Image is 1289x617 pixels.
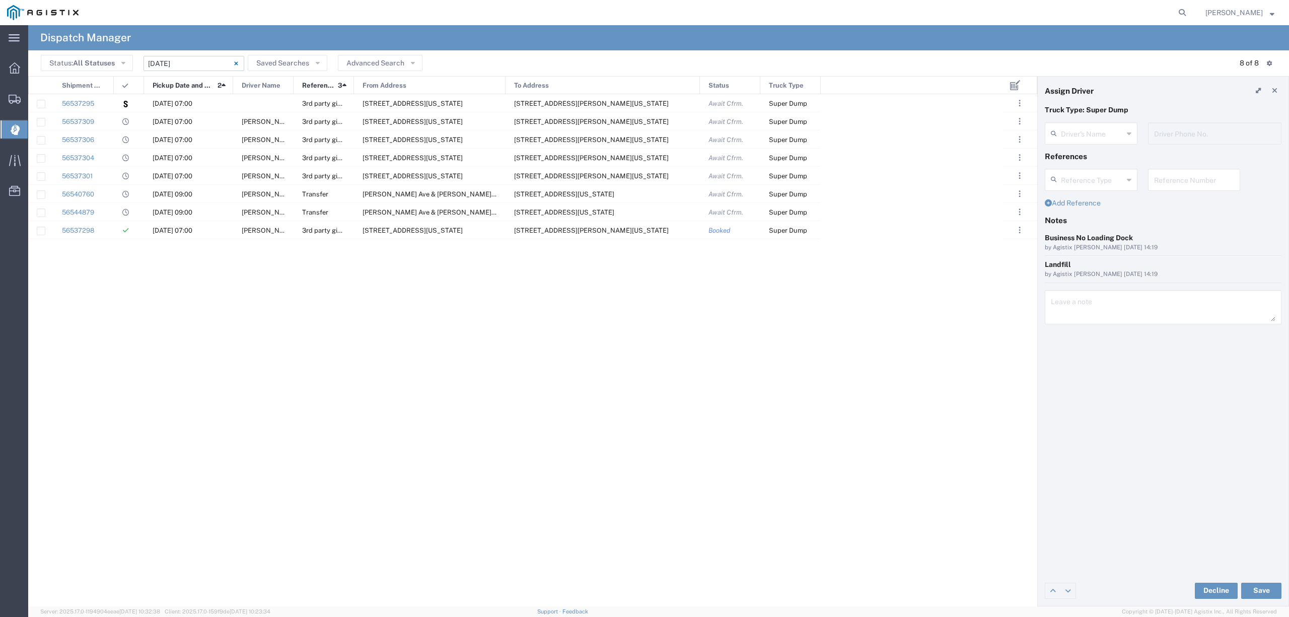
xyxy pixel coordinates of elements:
[1045,259,1281,270] div: Landfill
[514,100,669,107] span: 18131 Watts Valley Rd, Sanger, California, United States
[73,59,115,67] span: All Statuses
[537,608,562,614] a: Support
[242,77,280,95] span: Driver Name
[218,77,222,95] span: 2
[62,172,93,180] a: 56537301
[153,100,192,107] span: 08/20/2025, 07:00
[1019,133,1021,146] span: . . .
[769,172,807,180] span: Super Dump
[1013,96,1027,110] button: ...
[1019,97,1021,109] span: . . .
[1019,170,1021,182] span: . . .
[1013,223,1027,237] button: ...
[242,136,296,144] span: Hector Velasquez
[1013,169,1027,183] button: ...
[514,77,549,95] span: To Address
[242,118,296,125] span: Julio Gonzalez
[41,55,133,71] button: Status:All Statuses
[708,100,743,107] span: Await Cfrm.
[363,190,592,198] span: De Wolf Ave & E. Donner Ave, Clovis, California, United States
[1240,58,1259,68] div: 8 of 8
[153,227,192,234] span: 08/20/2025, 07:00
[62,154,94,162] a: 56537304
[1045,199,1101,207] a: Add Reference
[338,55,422,71] button: Advanced Search
[1019,188,1021,200] span: . . .
[769,136,807,144] span: Super Dump
[1019,115,1021,127] span: . . .
[153,77,214,95] span: Pickup Date and Time
[514,190,614,198] span: 308 W Alluvial Ave, Clovis, California, 93611, United States
[1019,152,1021,164] span: . . .
[242,190,296,198] span: Juan Mendoza
[153,172,192,180] span: 08/20/2025, 07:00
[1045,152,1281,161] h4: References
[302,118,360,125] span: 3rd party giveaway
[708,136,743,144] span: Await Cfrm.
[708,172,743,180] span: Await Cfrm.
[363,118,463,125] span: 308 W Alluvial Ave, Clovis, California, 93611, United States
[153,154,192,162] span: 08/20/2025, 07:00
[769,118,807,125] span: Super Dump
[40,25,131,50] h4: Dispatch Manager
[1019,206,1021,218] span: . . .
[62,136,94,144] a: 56537306
[302,154,360,162] span: 3rd party giveaway
[769,100,807,107] span: Super Dump
[302,190,328,198] span: Transfer
[1045,583,1060,598] a: Edit previous row
[708,77,729,95] span: Status
[514,172,669,180] span: 18131 Watts Valley Rd, Sanger, California, United States
[62,118,94,125] a: 56537309
[363,154,463,162] span: 308 W Alluvial Ave, Clovis, California, 93611, United States
[302,172,360,180] span: 3rd party giveaway
[708,190,743,198] span: Await Cfrm.
[769,209,807,216] span: Super Dump
[242,227,296,234] span: Gustavo Esparza
[62,209,94,216] a: 56544879
[1205,7,1275,19] button: [PERSON_NAME]
[119,608,160,614] span: [DATE] 10:32:38
[363,172,463,180] span: 308 W Alluvial Ave, Clovis, California, 93611, United States
[363,100,463,107] span: 308 W Alluvial Ave, Clovis, California, 93611, United States
[248,55,327,71] button: Saved Searches
[514,154,669,162] span: 18131 Watts Valley Rd, Sanger, California, United States
[514,227,669,234] span: 18131 Watts Valley Rd, Sanger, California, United States
[514,209,614,216] span: 308 W Alluvial Ave, Clovis, California, 93611, United States
[242,154,296,162] span: Taranbir Chhina
[1013,205,1027,219] button: ...
[1013,187,1027,201] button: ...
[1060,583,1076,598] a: Edit next row
[363,136,463,144] span: 308 W Alluvial Ave, Clovis, California, 93611, United States
[1195,583,1238,599] button: Decline
[338,77,342,95] span: 3
[302,209,328,216] span: Transfer
[1013,132,1027,147] button: ...
[242,209,296,216] span: Gustavo Hernandez
[769,77,804,95] span: Truck Type
[1045,86,1094,95] h4: Assign Driver
[62,77,103,95] span: Shipment No.
[769,227,807,234] span: Super Dump
[1045,270,1281,279] div: by Agistix [PERSON_NAME] [DATE] 14:19
[165,608,270,614] span: Client: 2025.17.0-159f9de
[1205,7,1263,18] span: Lorretta Ayala
[1013,151,1027,165] button: ...
[708,154,743,162] span: Await Cfrm.
[1019,224,1021,236] span: . . .
[514,118,669,125] span: 18131 Watts Valley Rd, Sanger, California, United States
[230,608,270,614] span: [DATE] 10:23:34
[363,227,463,234] span: 308 W Alluvial Ave, Clovis, California, 93611, United States
[1241,583,1281,599] button: Save
[1122,607,1277,616] span: Copyright © [DATE]-[DATE] Agistix Inc., All Rights Reserved
[153,118,192,125] span: 08/20/2025, 07:00
[302,77,334,95] span: Reference
[1045,216,1281,225] h4: Notes
[302,136,360,144] span: 3rd party giveaway
[1013,114,1027,128] button: ...
[708,118,743,125] span: Await Cfrm.
[242,172,296,180] span: Agustin Landeros
[153,190,192,198] span: 08/20/2025, 09:00
[562,608,588,614] a: Feedback
[153,209,192,216] span: 08/20/2025, 09:00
